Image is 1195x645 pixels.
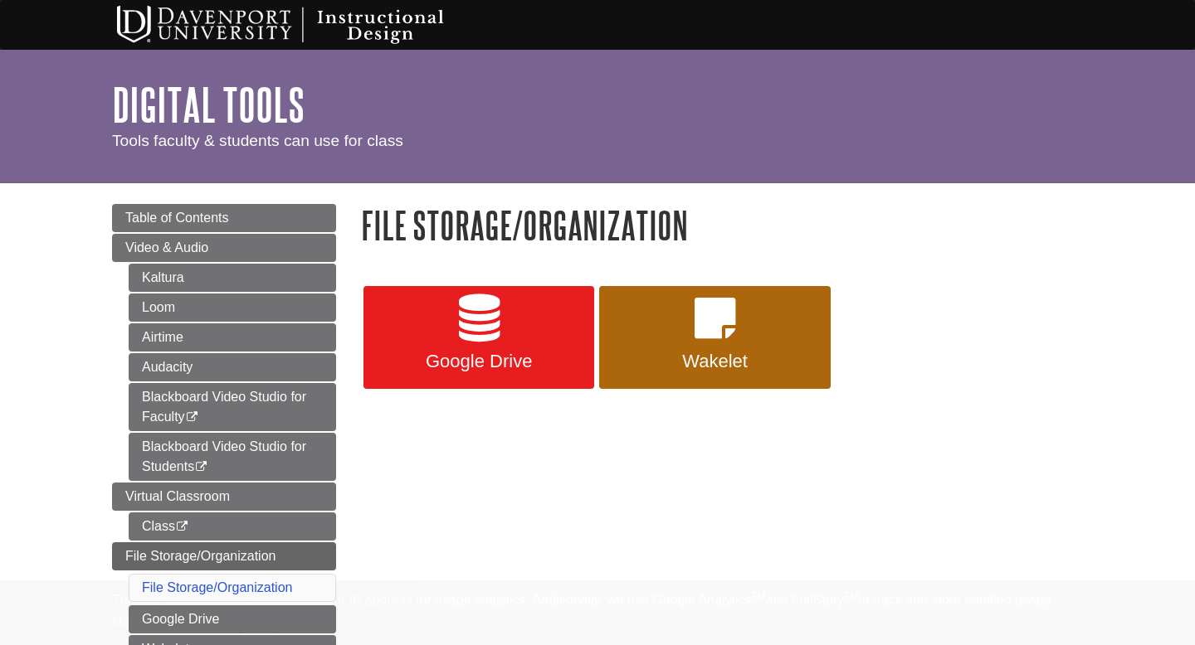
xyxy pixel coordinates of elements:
[104,4,502,46] img: Davenport University Instructional Design
[376,351,582,372] span: Google Drive
[129,383,336,431] a: Blackboard Video Studio for Faculty
[112,542,336,570] a: File Storage/Organization
[844,590,858,602] sup: TM
[112,132,403,149] span: Tools faculty & students can use for class
[599,286,830,389] a: Wakelet
[194,462,208,473] i: This link opens in a new window
[361,204,1083,246] h1: File Storage/Organization
[175,521,189,532] i: This link opens in a new window
[129,323,336,352] a: Airtime
[185,412,199,423] i: This link opens in a new window
[129,605,336,633] a: Google Drive
[112,79,305,130] a: Digital Tools
[129,512,336,541] a: Class
[112,204,336,232] a: Table of Contents
[129,353,336,381] a: Audacity
[363,286,594,389] a: Google Drive
[112,234,336,262] a: Video & Audio
[125,211,229,225] span: Table of Contents
[125,549,276,563] span: File Storage/Organization
[129,264,336,292] a: Kaltura
[129,433,336,481] a: Blackboard Video Studio for Students
[751,590,765,602] sup: TM
[612,351,817,372] span: Wakelet
[112,483,336,511] a: Virtual Classroom
[125,240,208,255] span: Video & Audio
[129,293,336,322] a: Loom
[112,590,1083,635] div: This site uses cookies and records your IP address for usage statistics. Additionally, we use Goo...
[142,580,292,594] a: File Storage/Organization
[125,489,230,503] span: Virtual Classroom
